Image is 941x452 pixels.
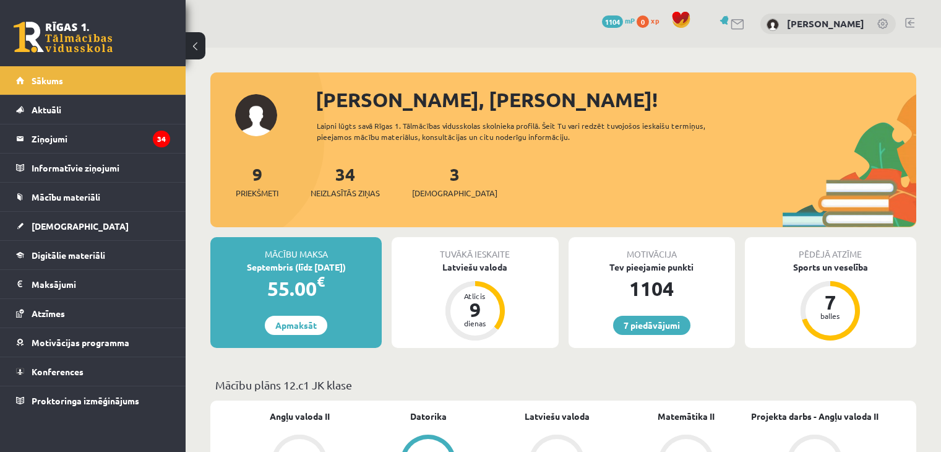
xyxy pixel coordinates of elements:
span: mP [625,15,635,25]
a: Projekta darbs - Angļu valoda II [751,410,879,423]
span: Priekšmeti [236,187,278,199]
a: Angļu valoda II [270,410,330,423]
img: Daniela Kozlovska [767,19,779,31]
div: Latviešu valoda [392,261,558,274]
a: Matemātika II [658,410,715,423]
a: Atzīmes [16,299,170,328]
a: Sports un veselība 7 balles [745,261,916,342]
a: 1104 mP [602,15,635,25]
div: Motivācija [569,237,735,261]
a: Latviešu valoda [525,410,590,423]
div: Laipni lūgts savā Rīgas 1. Tālmācības vidusskolas skolnieka profilā. Šeit Tu vari redzēt tuvojošo... [317,120,741,142]
span: 0 [637,15,649,28]
a: [DEMOGRAPHIC_DATA] [16,212,170,240]
a: [PERSON_NAME] [787,17,864,30]
div: Septembris (līdz [DATE]) [210,261,382,274]
a: Ziņojumi34 [16,124,170,153]
span: Motivācijas programma [32,337,129,348]
legend: Informatīvie ziņojumi [32,154,170,182]
a: 0 xp [637,15,665,25]
div: Tuvākā ieskaite [392,237,558,261]
a: Latviešu valoda Atlicis 9 dienas [392,261,558,342]
a: Mācību materiāli [16,183,170,211]
p: Mācību plāns 12.c1 JK klase [215,376,911,393]
a: Aktuāli [16,95,170,124]
span: [DEMOGRAPHIC_DATA] [32,220,129,232]
div: dienas [457,319,494,327]
div: Atlicis [457,292,494,300]
div: 1104 [569,274,735,303]
a: Motivācijas programma [16,328,170,357]
a: Datorika [410,410,447,423]
span: [DEMOGRAPHIC_DATA] [412,187,497,199]
span: Digitālie materiāli [32,250,105,261]
span: 1104 [602,15,623,28]
a: Sākums [16,66,170,95]
span: € [317,272,325,290]
a: Digitālie materiāli [16,241,170,269]
span: Neizlasītās ziņas [311,187,380,199]
span: Mācību materiāli [32,191,100,202]
a: 3[DEMOGRAPHIC_DATA] [412,163,497,199]
div: [PERSON_NAME], [PERSON_NAME]! [316,85,916,115]
div: 9 [457,300,494,319]
span: Aktuāli [32,104,61,115]
span: Sākums [32,75,63,86]
div: Mācību maksa [210,237,382,261]
a: 34Neizlasītās ziņas [311,163,380,199]
a: Rīgas 1. Tālmācības vidusskola [14,22,113,53]
div: balles [812,312,849,319]
span: Konferences [32,366,84,377]
a: Informatīvie ziņojumi [16,154,170,182]
div: Sports un veselība [745,261,916,274]
div: Pēdējā atzīme [745,237,916,261]
div: 7 [812,292,849,312]
i: 34 [153,131,170,147]
legend: Maksājumi [32,270,170,298]
div: Tev pieejamie punkti [569,261,735,274]
a: Konferences [16,357,170,386]
a: 9Priekšmeti [236,163,278,199]
span: Proktoringa izmēģinājums [32,395,139,406]
a: Apmaksāt [265,316,327,335]
legend: Ziņojumi [32,124,170,153]
span: xp [651,15,659,25]
a: Proktoringa izmēģinājums [16,386,170,415]
a: 7 piedāvājumi [613,316,690,335]
span: Atzīmes [32,308,65,319]
a: Maksājumi [16,270,170,298]
div: 55.00 [210,274,382,303]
